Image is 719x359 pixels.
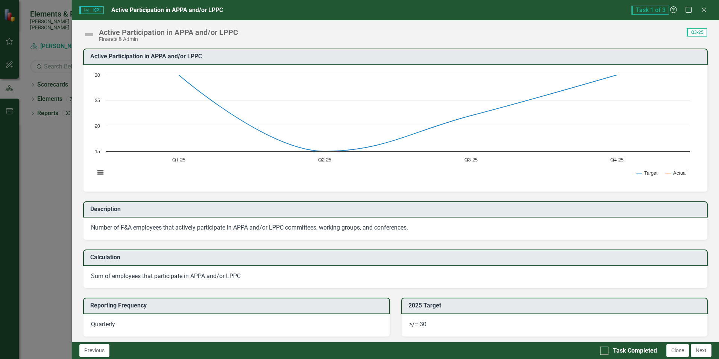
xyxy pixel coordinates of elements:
text: 15 [95,149,100,154]
h3: 2025 Target [408,302,703,309]
text: 30 [95,73,100,78]
button: Show Actual [666,170,687,176]
div: Quarterly [83,314,390,337]
text: Q4-25 [610,158,623,163]
span: Active Participation in APPA and/or LPPC [111,6,223,14]
div: Active Participation in APPA and/or LPPC [99,28,238,37]
text: Q1-25 [172,158,185,163]
text: 25 [95,98,100,103]
text: 20 [95,124,100,129]
span: KPI [79,6,103,14]
h3: Calculation [90,254,703,261]
text: Actual [673,171,687,176]
button: Show Target [637,170,658,176]
button: Previous [79,344,109,357]
h3: Description [90,206,703,213]
text: Q3-25 [464,158,478,163]
div: Chart. Highcharts interactive chart. [91,71,700,184]
span: Q3-25 [687,28,707,37]
h3: Reporting Frequency [90,302,385,309]
p: Sum of employees that participate in APPA and/or LPPC [91,272,700,281]
p: Number of F&A employees that actively participate in APPA and/or LPPC committees, working groups,... [91,224,700,232]
img: Not Defined [83,29,95,41]
button: View chart menu, Chart [95,167,106,178]
span: >/= 30 [409,321,426,328]
div: Finance & Admin [99,37,238,42]
svg: Interactive chart [91,71,694,184]
button: Close [666,344,689,357]
h3: Active Participation in APPA and/or LPPC [90,53,703,60]
span: Task 1 of 3 [631,6,669,15]
button: Next [691,344,711,357]
div: Task Completed [613,347,657,355]
g: Actual, line 2 of 2 with 4 data points. [179,73,326,76]
text: Q2-25 [318,158,331,163]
